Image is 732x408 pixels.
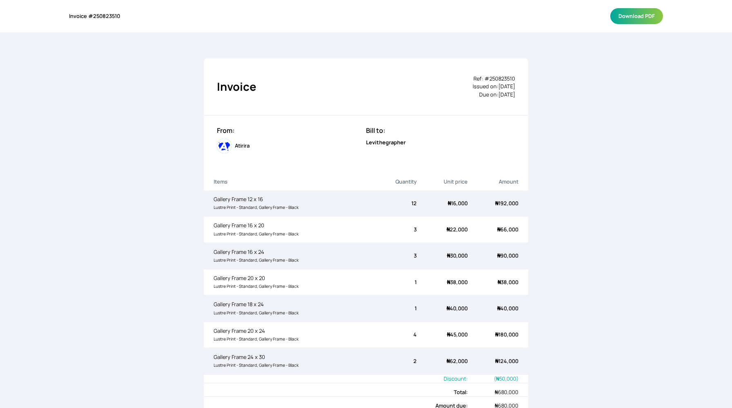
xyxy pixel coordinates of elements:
span: ₦ [497,305,500,312]
span: ₦ [448,200,451,207]
div: Issued on: [DATE] [473,83,515,90]
span: 40,000 [497,305,518,312]
div: 3 [366,252,417,260]
span: ₦ [446,357,450,365]
span: ₦ [495,357,498,365]
span: Atirira [235,142,250,150]
span: 22,000 [446,226,468,233]
div: Total: [214,388,468,396]
span: 38,000 [447,278,468,286]
div: Ref: # 250823510 [473,75,515,83]
small: Lustre Print - Standard, Gallery Frame - Black [214,257,299,263]
h2: Invoice [217,78,256,95]
div: Due on: [DATE] [473,91,515,99]
div: Gallery Frame 20 x 24 [214,327,366,343]
b: Levithegrapher [366,139,406,146]
div: Gallery Frame 24 x 30 [214,353,366,369]
span: ₦ [496,375,499,382]
div: 4 [366,331,417,339]
h3: From: [217,126,366,135]
span: 16,000 [448,200,468,207]
span: ₦ [447,252,450,259]
div: Gallery Frame 20 x 20 [214,274,366,290]
span: 66,000 [497,226,518,233]
span: 50,000 [496,375,516,382]
span: 40,000 [446,305,468,312]
p: Items [214,178,366,186]
span: 180,000 [495,331,518,338]
div: 12 [366,200,417,207]
div: 1 [366,278,417,286]
div: Gallery Frame 18 x 24 [214,300,366,316]
small: Lustre Print - Standard, Gallery Frame - Black [214,283,299,289]
div: Gallery Frame 16 x 24 [214,248,366,264]
p: Quantity [366,178,417,186]
div: Discount: [214,375,468,383]
div: ( ) [468,375,518,383]
span: ₦ [495,200,498,207]
p: Unit price [417,178,467,186]
span: ₦ [447,331,450,338]
span: ₦ [497,252,500,259]
span: ₦ [498,278,501,286]
span: 38,000 [498,278,518,286]
button: Download PDF [610,8,663,24]
span: 30,000 [447,252,468,259]
span: 90,000 [497,252,518,259]
small: Lustre Print - Standard, Gallery Frame - Black [214,204,299,210]
div: 2 [366,357,417,365]
span: ₦ [446,305,450,312]
div: Gallery Frame 12 x 16 [214,195,366,211]
span: 192,000 [495,200,518,207]
span: 124,000 [495,357,518,365]
small: Lustre Print - Standard, Gallery Frame - Black [214,231,299,237]
span: ₦ [446,226,450,233]
span: 45,000 [447,331,468,338]
div: 1 [366,305,417,312]
span: 680,000 [495,388,518,396]
small: Lustre Print - Standard, Gallery Frame - Black [214,336,299,342]
span: 62,000 [446,357,468,365]
span: ₦ [495,388,498,396]
p: Amount [468,178,518,186]
div: 3 [366,226,417,233]
span: ₦ [495,331,498,338]
small: Lustre Print - Standard, Gallery Frame - Black [214,362,299,368]
h3: Bill to: [366,126,515,135]
span: ₦ [447,278,450,286]
div: Invoice # 250823510 [69,12,120,20]
span: ₦ [497,226,500,233]
div: Gallery Frame 16 x 20 [214,222,366,237]
small: Lustre Print - Standard, Gallery Frame - Black [214,310,299,316]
